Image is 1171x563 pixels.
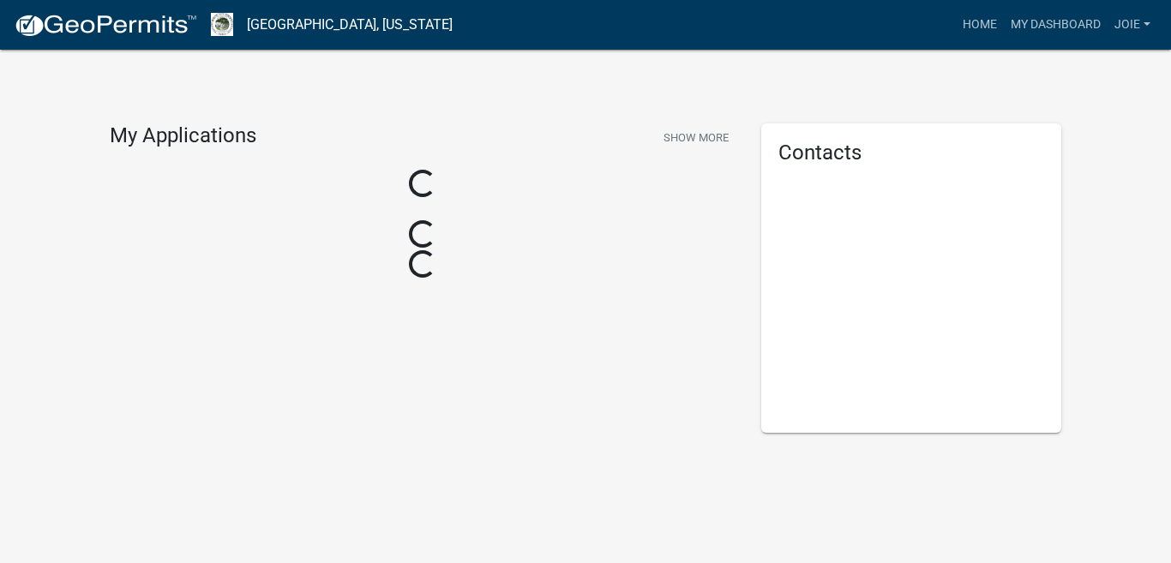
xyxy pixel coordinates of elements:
[657,123,736,152] button: Show More
[110,123,256,149] h4: My Applications
[1108,9,1157,41] a: Joie
[778,141,1044,165] h5: Contacts
[247,10,453,39] a: [GEOGRAPHIC_DATA], [US_STATE]
[211,13,233,36] img: Boone County, Iowa
[956,9,1004,41] a: Home
[1004,9,1108,41] a: My Dashboard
